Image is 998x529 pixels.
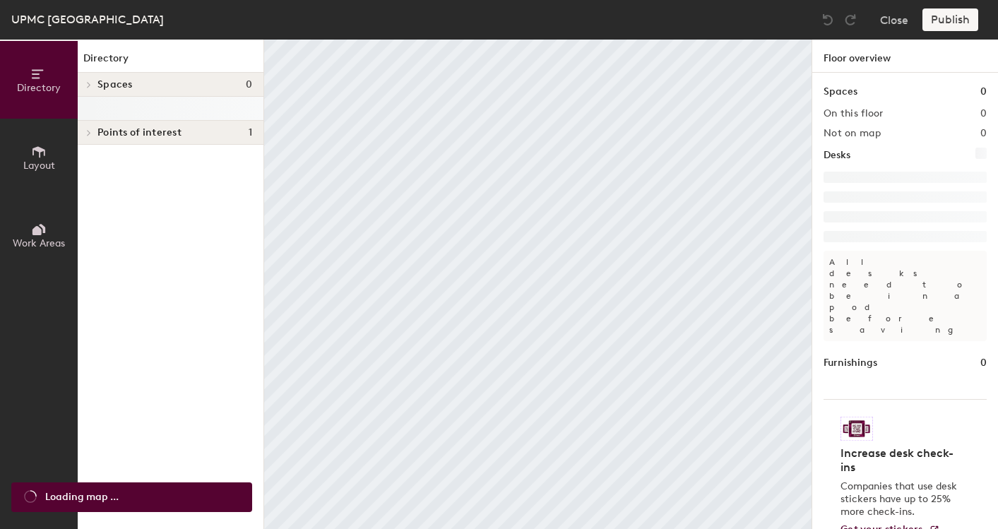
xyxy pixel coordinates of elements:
[812,40,998,73] h1: Floor overview
[78,51,263,73] h1: Directory
[249,127,252,138] span: 1
[264,40,812,529] canvas: Map
[13,237,65,249] span: Work Areas
[45,489,119,505] span: Loading map ...
[840,417,873,441] img: Sticker logo
[23,160,55,172] span: Layout
[824,128,881,139] h2: Not on map
[824,108,884,119] h2: On this floor
[824,355,877,371] h1: Furnishings
[880,8,908,31] button: Close
[97,79,133,90] span: Spaces
[980,108,987,119] h2: 0
[17,82,61,94] span: Directory
[11,11,164,28] div: UPMC [GEOGRAPHIC_DATA]
[821,13,835,27] img: Undo
[840,480,961,518] p: Companies that use desk stickers have up to 25% more check-ins.
[980,128,987,139] h2: 0
[843,13,857,27] img: Redo
[824,84,857,100] h1: Spaces
[97,127,182,138] span: Points of interest
[246,79,252,90] span: 0
[980,355,987,371] h1: 0
[824,148,850,163] h1: Desks
[840,446,961,475] h4: Increase desk check-ins
[980,84,987,100] h1: 0
[824,251,987,341] p: All desks need to be in a pod before saving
